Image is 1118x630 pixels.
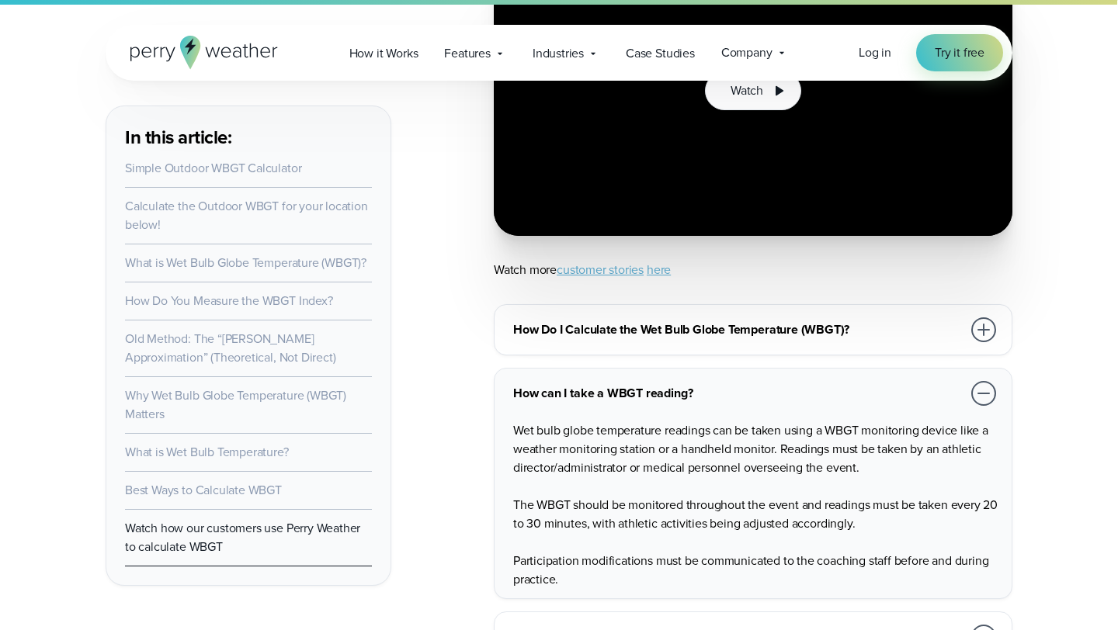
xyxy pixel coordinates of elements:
[557,261,644,279] a: customer stories
[125,254,366,272] a: What is Wet Bulb Globe Temperature (WBGT)?
[513,421,999,477] p: Wet bulb globe temperature readings can be taken using a WBGT monitoring device like a weather mo...
[125,330,335,366] a: Old Method: The “[PERSON_NAME] Approximation” (Theoretical, Not Direct)
[859,43,891,61] span: Log in
[513,320,962,339] h3: How Do I Calculate the Wet Bulb Globe Temperature (WBGT)?
[916,34,1003,71] a: Try it free
[513,552,999,589] p: Participation modifications must be communicated to the coaching staff before and during practice.
[613,37,708,69] a: Case Studies
[125,481,282,499] a: Best Ways to Calculate WBGT
[731,81,763,100] span: Watch
[513,384,962,403] h3: How can I take a WBGT reading?
[705,71,801,110] button: Watch
[336,37,432,69] a: How it Works
[935,43,984,62] span: Try it free
[125,519,360,556] a: Watch how our customers use Perry Weather to calculate WBGT
[125,386,346,423] a: Why Wet Bulb Globe Temperature (WBGT) Matters
[533,44,584,63] span: Industries
[125,125,372,150] h3: In this article:
[494,261,1012,279] p: Watch more
[626,44,695,63] span: Case Studies
[125,443,289,461] a: What is Wet Bulb Temperature?
[647,261,671,279] a: here
[721,43,773,62] span: Company
[125,197,368,234] a: Calculate the Outdoor WBGT for your location below!
[444,44,491,63] span: Features
[125,159,301,177] a: Simple Outdoor WBGT Calculator
[859,43,891,62] a: Log in
[513,496,999,533] p: The WBGT should be monitored throughout the event and readings must be taken every 20 to 30 minut...
[349,44,418,63] span: How it Works
[125,292,333,310] a: How Do You Measure the WBGT Index?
